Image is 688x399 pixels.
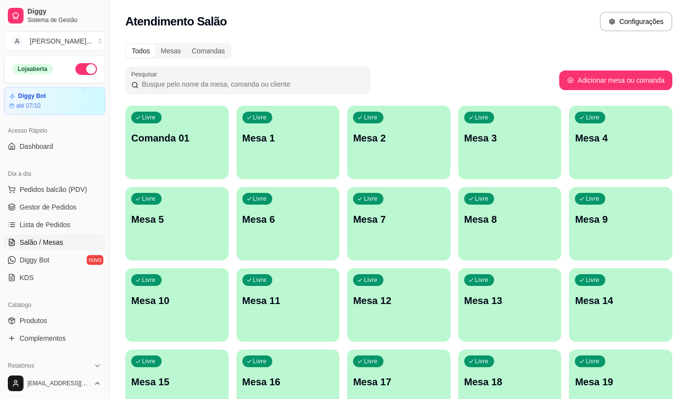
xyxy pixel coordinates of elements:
p: Mesa 14 [575,294,666,307]
p: Mesa 10 [131,294,223,307]
span: Dashboard [20,141,53,151]
button: LivreMesa 4 [569,106,672,179]
a: Diggy Botnovo [4,252,105,268]
p: Livre [253,114,267,121]
button: LivreMesa 13 [458,268,562,342]
article: Diggy Bot [18,93,46,100]
span: Relatórios [8,362,34,370]
button: LivreMesa 9 [569,187,672,260]
button: LivreMesa 1 [237,106,340,179]
button: Pedidos balcão (PDV) [4,182,105,197]
button: LivreMesa 11 [237,268,340,342]
a: Complementos [4,330,105,346]
a: DiggySistema de Gestão [4,4,105,27]
button: LivreMesa 2 [347,106,451,179]
button: [EMAIL_ADDRESS][DOMAIN_NAME] [4,372,105,395]
button: LivreMesa 14 [569,268,672,342]
p: Livre [364,357,378,365]
p: Livre [475,357,489,365]
div: Loja aberta [12,64,53,74]
article: até 07/10 [16,102,41,110]
p: Livre [364,195,378,203]
a: Dashboard [4,139,105,154]
a: Gestor de Pedidos [4,199,105,215]
span: Produtos [20,316,47,326]
span: Diggy [27,7,101,16]
button: LivreMesa 7 [347,187,451,260]
label: Pesquisar [131,70,161,78]
p: Livre [364,114,378,121]
p: Mesa 7 [353,212,445,226]
span: Pedidos balcão (PDV) [20,185,87,194]
span: Lista de Pedidos [20,220,71,230]
p: Livre [586,276,599,284]
div: [PERSON_NAME] ... [30,36,92,46]
p: Mesa 9 [575,212,666,226]
p: Mesa 5 [131,212,223,226]
div: Catálogo [4,297,105,313]
button: Configurações [600,12,672,31]
p: Livre [586,357,599,365]
button: LivreMesa 10 [125,268,229,342]
span: Diggy Bot [20,255,49,265]
button: Select a team [4,31,105,51]
h2: Atendimento Salão [125,14,227,29]
p: Mesa 17 [353,375,445,389]
div: Dia a dia [4,166,105,182]
p: Mesa 6 [242,212,334,226]
p: Mesa 18 [464,375,556,389]
button: LivreMesa 5 [125,187,229,260]
p: Mesa 8 [464,212,556,226]
button: LivreMesa 12 [347,268,451,342]
span: A [12,36,22,46]
p: Mesa 19 [575,375,666,389]
p: Mesa 11 [242,294,334,307]
div: Todos [126,44,155,58]
p: Livre [253,357,267,365]
p: Mesa 4 [575,131,666,145]
span: Complementos [20,333,66,343]
p: Livre [142,195,156,203]
button: LivreComanda 01 [125,106,229,179]
button: Adicionar mesa ou comanda [559,70,672,90]
p: Mesa 3 [464,131,556,145]
p: Mesa 13 [464,294,556,307]
a: Produtos [4,313,105,329]
button: LivreMesa 6 [237,187,340,260]
p: Livre [364,276,378,284]
span: Salão / Mesas [20,237,63,247]
p: Livre [475,195,489,203]
span: Gestor de Pedidos [20,202,76,212]
a: KDS [4,270,105,285]
a: Salão / Mesas [4,235,105,250]
button: LivreMesa 3 [458,106,562,179]
button: LivreMesa 8 [458,187,562,260]
p: Mesa 12 [353,294,445,307]
div: Acesso Rápido [4,123,105,139]
div: Comandas [187,44,231,58]
p: Livre [142,276,156,284]
p: Livre [142,114,156,121]
p: Livre [253,195,267,203]
p: Livre [586,114,599,121]
p: Livre [475,276,489,284]
span: Sistema de Gestão [27,16,101,24]
p: Livre [142,357,156,365]
p: Mesa 16 [242,375,334,389]
p: Livre [586,195,599,203]
p: Mesa 15 [131,375,223,389]
p: Mesa 1 [242,131,334,145]
p: Comanda 01 [131,131,223,145]
a: Lista de Pedidos [4,217,105,233]
div: Mesas [155,44,186,58]
a: Diggy Botaté 07/10 [4,87,105,115]
p: Livre [253,276,267,284]
p: Mesa 2 [353,131,445,145]
button: Alterar Status [75,63,97,75]
input: Pesquisar [139,79,364,89]
p: Livre [475,114,489,121]
span: [EMAIL_ADDRESS][DOMAIN_NAME] [27,379,90,387]
span: KDS [20,273,34,282]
